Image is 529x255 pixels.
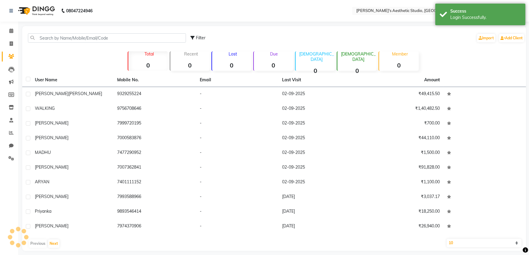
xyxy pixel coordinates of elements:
p: Total [131,51,168,57]
td: 02-09-2025 [279,175,361,190]
td: ₹1,40,482.50 [361,102,444,116]
a: Import [477,34,495,42]
td: 7000583876 [114,131,196,146]
strong: 0 [170,61,210,69]
strong: 0 [337,67,377,74]
td: ₹3,037.17 [361,190,444,205]
td: 02-09-2025 [279,131,361,146]
td: - [196,219,279,234]
div: Success [450,8,521,14]
td: 7993588966 [114,190,196,205]
td: - [196,146,279,160]
p: Member [382,51,418,57]
td: ₹1,500.00 [361,146,444,160]
b: 08047224946 [66,2,93,19]
p: Recent [173,51,210,57]
td: 9329255224 [114,87,196,102]
th: Email [196,73,279,87]
td: 9893546414 [114,205,196,219]
td: ₹1,100.00 [361,175,444,190]
span: ARYAN [35,179,49,184]
td: - [196,205,279,219]
span: [PERSON_NAME] [35,194,68,199]
span: [PERSON_NAME] [35,223,68,229]
td: - [196,175,279,190]
span: MADHU [35,150,51,155]
td: 02-09-2025 [279,160,361,175]
span: [PERSON_NAME] [35,135,68,140]
td: 02-09-2025 [279,102,361,116]
td: 7974370906 [114,219,196,234]
td: 9756708646 [114,102,196,116]
td: [DATE] [279,190,361,205]
span: priyanka [35,208,51,214]
strong: 0 [128,61,168,69]
span: Filter [196,35,205,40]
td: - [196,131,279,146]
th: User Name [31,73,114,87]
p: Lost [214,51,251,57]
td: - [196,116,279,131]
td: [DATE] [279,219,361,234]
td: ₹44,110.00 [361,131,444,146]
th: Mobile No. [114,73,196,87]
strong: 0 [212,61,251,69]
div: Login Successfully. [450,14,521,21]
td: - [196,160,279,175]
strong: 0 [379,61,418,69]
span: [PERSON_NAME] [35,120,68,126]
td: 02-09-2025 [279,87,361,102]
span: [PERSON_NAME] [68,91,102,96]
td: [DATE] [279,205,361,219]
td: ₹700.00 [361,116,444,131]
td: ₹26,940.00 [361,219,444,234]
td: - [196,190,279,205]
td: ₹49,415.50 [361,87,444,102]
td: 02-09-2025 [279,116,361,131]
iframe: chat widget [504,231,523,249]
td: ₹91,828.00 [361,160,444,175]
td: 7007362841 [114,160,196,175]
td: - [196,102,279,116]
strong: 0 [254,61,293,69]
a: Add Client [499,34,524,42]
span: [PERSON_NAME] [35,164,68,170]
span: WALKING [35,106,55,111]
td: ₹18,250.00 [361,205,444,219]
th: Amount [421,73,444,87]
td: 7999720195 [114,116,196,131]
td: 7477290952 [114,146,196,160]
button: Next [48,239,59,248]
img: logo [15,2,56,19]
td: - [196,87,279,102]
input: Search by Name/Mobile/Email/Code [28,33,186,43]
strong: 0 [296,67,335,74]
th: Last Visit [279,73,361,87]
p: Due [255,51,293,57]
td: 7401111152 [114,175,196,190]
td: 02-09-2025 [279,146,361,160]
p: [DEMOGRAPHIC_DATA] [340,51,377,62]
span: [PERSON_NAME] [35,91,68,96]
p: [DEMOGRAPHIC_DATA] [298,51,335,62]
